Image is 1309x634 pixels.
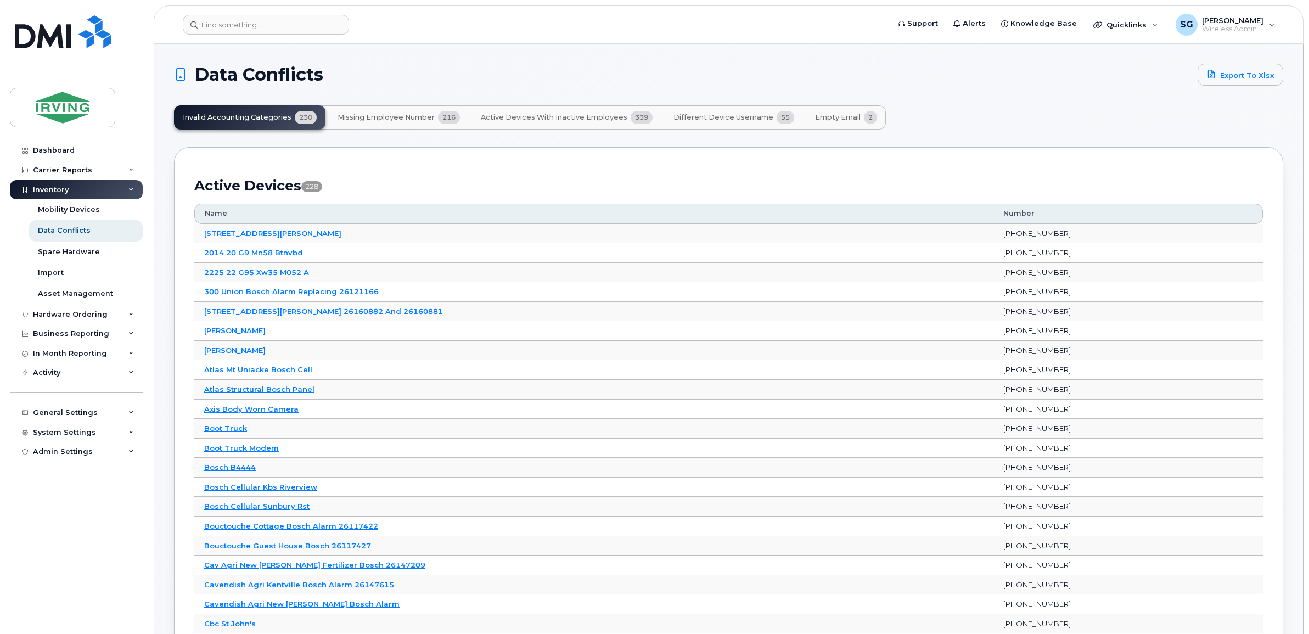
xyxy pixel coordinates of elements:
[204,560,425,569] a: Cav Agri New [PERSON_NAME] Fertilizer Bosch 26147209
[673,113,773,122] span: Different Device Username
[993,224,1263,244] td: [PHONE_NUMBER]
[993,243,1263,263] td: [PHONE_NUMBER]
[864,111,877,124] span: 2
[204,502,310,510] a: Bosch Cellular Sunbury Rst
[993,594,1263,614] td: [PHONE_NUMBER]
[204,541,371,550] a: Bouctouche Guest House Bosch 26117427
[1198,64,1283,86] a: Export to Xlsx
[204,482,317,491] a: Bosch Cellular Kbs Riverview
[993,321,1263,341] td: [PHONE_NUMBER]
[204,248,303,257] a: 2014 20 G9 Mn58 Btnvbd
[481,113,627,122] span: Active Devices with Inactive Employees
[993,614,1263,634] td: [PHONE_NUMBER]
[204,365,312,374] a: Atlas Mt Uniacke Bosch Cell
[993,302,1263,322] td: [PHONE_NUMBER]
[993,575,1263,595] td: [PHONE_NUMBER]
[204,229,341,238] a: [STREET_ADDRESS][PERSON_NAME]
[993,419,1263,439] td: [PHONE_NUMBER]
[204,287,379,296] a: 300 Union Bosch Alarm Replacing 26121166
[777,111,794,124] span: 55
[204,385,314,394] a: Atlas Structural Bosch Panel
[204,424,247,433] a: Boot Truck
[993,263,1263,283] td: [PHONE_NUMBER]
[993,439,1263,458] td: [PHONE_NUMBER]
[204,580,394,589] a: Cavendish Agri Kentville Bosch Alarm 26147615
[204,463,256,472] a: Bosch B4444
[204,521,378,530] a: Bouctouche Cottage Bosch Alarm 26117422
[204,326,266,335] a: [PERSON_NAME]
[204,405,299,413] a: Axis Body Worn Camera
[993,497,1263,517] td: [PHONE_NUMBER]
[204,619,256,628] a: Cbc St John's
[338,113,435,122] span: Missing Employee Number
[204,346,266,355] a: [PERSON_NAME]
[993,556,1263,575] td: [PHONE_NUMBER]
[195,66,323,83] span: Data Conflicts
[438,111,460,124] span: 216
[993,204,1263,223] th: Number
[194,177,1263,194] h2: Active Devices
[204,307,443,316] a: [STREET_ADDRESS][PERSON_NAME] 26160882 And 26160881
[993,478,1263,497] td: [PHONE_NUMBER]
[993,282,1263,302] td: [PHONE_NUMBER]
[631,111,653,124] span: 339
[993,360,1263,380] td: [PHONE_NUMBER]
[993,341,1263,361] td: [PHONE_NUMBER]
[204,268,309,277] a: 2225 22 G95 Xw35 M052 A
[993,536,1263,556] td: [PHONE_NUMBER]
[993,458,1263,478] td: [PHONE_NUMBER]
[204,444,279,452] a: Boot Truck Modem
[993,517,1263,536] td: [PHONE_NUMBER]
[301,181,322,192] span: 228
[815,113,861,122] span: Empty Email
[204,599,400,608] a: Cavendish Agri New [PERSON_NAME] Bosch Alarm
[993,400,1263,419] td: [PHONE_NUMBER]
[194,204,993,223] th: Name
[993,380,1263,400] td: [PHONE_NUMBER]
